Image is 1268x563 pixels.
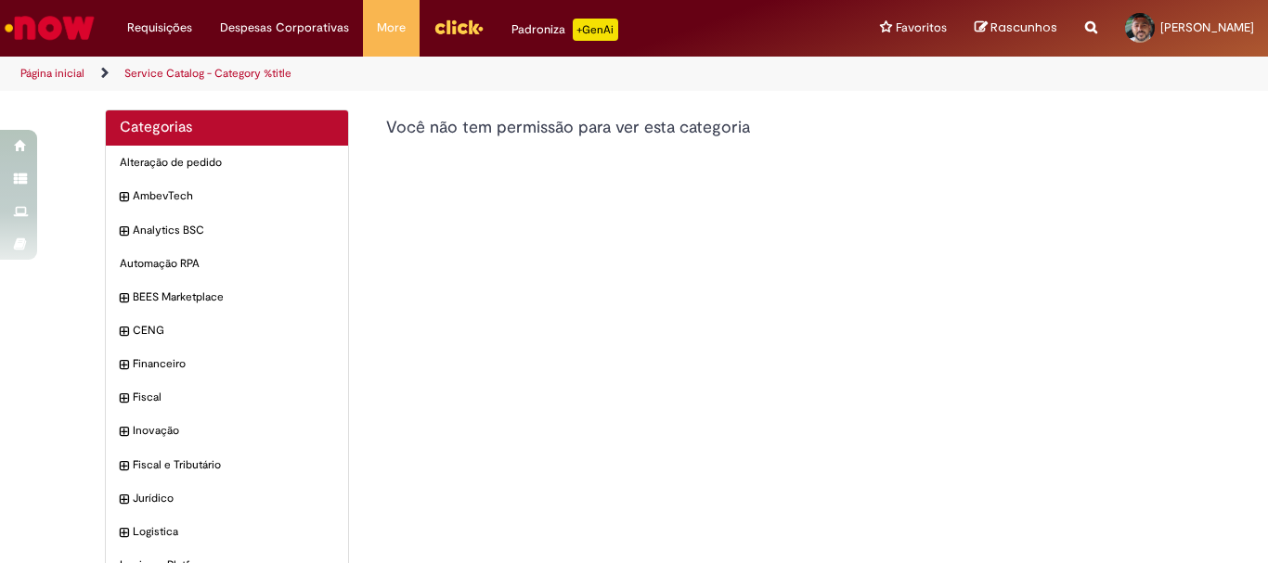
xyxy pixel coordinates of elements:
[511,19,618,41] div: Padroniza
[120,289,128,308] i: expandir categoria BEES Marketplace
[106,179,348,213] div: expandir categoria AmbevTech AmbevTech
[120,155,334,171] span: Alteração de pedido
[106,347,348,381] div: expandir categoria Financeiro Financeiro
[106,481,348,516] div: expandir categoria Jurídico Jurídico
[120,457,128,476] i: expandir categoria Fiscal e Tributário
[133,356,334,372] span: Financeiro
[120,423,128,441] i: expandir categoria Inovação
[14,57,832,91] ul: Trilhas de página
[573,19,618,41] p: +GenAi
[133,223,334,238] span: Analytics BSC
[120,491,128,509] i: expandir categoria Jurídico
[896,19,947,37] span: Favoritos
[433,13,484,41] img: click_logo_yellow_360x200.png
[106,448,348,482] div: expandir categoria Fiscal e Tributário Fiscal e Tributário
[120,356,128,375] i: expandir categoria Financeiro
[120,120,334,136] h2: Categorias
[120,390,128,408] i: expandir categoria Fiscal
[133,390,334,405] span: Fiscal
[106,515,348,549] div: expandir categoria Logistica Logistica
[124,66,291,81] a: Service Catalog - Category %title
[106,247,348,281] div: Automação RPA
[120,323,128,341] i: expandir categoria CENG
[133,491,334,506] span: Jurídico
[106,380,348,415] div: expandir categoria Fiscal Fiscal
[990,19,1057,36] span: Rascunhos
[120,524,128,543] i: expandir categoria Logistica
[975,19,1057,37] a: Rascunhos
[120,223,128,241] i: expandir categoria Analytics BSC
[133,188,334,204] span: AmbevTech
[377,19,406,37] span: More
[106,213,348,248] div: expandir categoria Analytics BSC Analytics BSC
[133,524,334,540] span: Logistica
[120,188,128,207] i: expandir categoria AmbevTech
[20,66,84,81] a: Página inicial
[133,423,334,439] span: Inovação
[106,280,348,314] div: expandir categoria BEES Marketplace BEES Marketplace
[386,119,1164,137] h4: Você não tem permissão para ver esta categoria
[120,256,334,272] span: Automação RPA
[2,9,97,46] img: ServiceNow
[220,19,349,37] span: Despesas Corporativas
[133,457,334,473] span: Fiscal e Tributário
[106,313,348,348] div: expandir categoria CENG CENG
[106,146,348,180] div: Alteração de pedido
[106,414,348,448] div: expandir categoria Inovação Inovação
[133,289,334,305] span: BEES Marketplace
[133,323,334,339] span: CENG
[1160,19,1254,35] span: [PERSON_NAME]
[127,19,192,37] span: Requisições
